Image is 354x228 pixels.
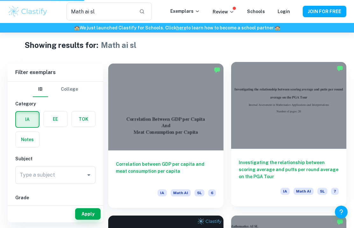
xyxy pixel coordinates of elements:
a: Correlation between GDP per capita and meat consumption per capitaIAMath AISL6 [108,64,223,208]
span: IA [280,188,290,195]
button: Open [84,171,93,179]
p: Exemplars [170,8,200,15]
button: College [61,82,78,97]
button: TOK [72,111,95,127]
span: 🏫 [74,25,80,30]
button: Help and Feedback [335,206,348,218]
a: Investigating the relationship between scoring average and putts per round average on the PGA Tou... [231,64,346,208]
h6: Correlation between GDP per capita and meat consumption per capita [116,161,216,182]
button: IA [16,112,39,127]
span: IA [158,189,167,196]
button: Notes [16,132,39,147]
span: 7 [331,188,339,195]
button: Apply [75,208,101,220]
a: here [176,25,186,30]
img: Clastify logo [8,5,48,18]
img: Marked [337,65,343,72]
input: Search for any exemplars... [67,3,134,20]
img: Marked [214,67,220,73]
h1: Math ai sl [101,39,136,51]
h6: Subject [15,155,96,162]
h6: Grade [15,194,96,201]
div: Filter type choice [33,82,78,97]
h6: We just launched Clastify for Schools. Click to learn how to become a school partner. [1,24,353,31]
h1: Showing results for: [25,39,98,51]
span: 🏫 [275,25,280,30]
span: Math AI [171,189,191,196]
span: Math AI [294,188,314,195]
button: IB [33,82,48,97]
button: JOIN FOR FREE [303,6,346,17]
img: Marked [337,219,343,225]
h6: Filter exemplars [8,64,103,81]
a: Login [278,9,290,14]
span: SL [195,189,204,196]
p: Review [213,8,234,15]
h6: Category [15,100,96,107]
span: SL [317,188,327,195]
span: 6 [208,189,216,196]
a: Schools [247,9,265,14]
h6: Investigating the relationship between scoring average and putts per round average on the PGA Tour [239,159,339,180]
button: EE [44,111,67,127]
